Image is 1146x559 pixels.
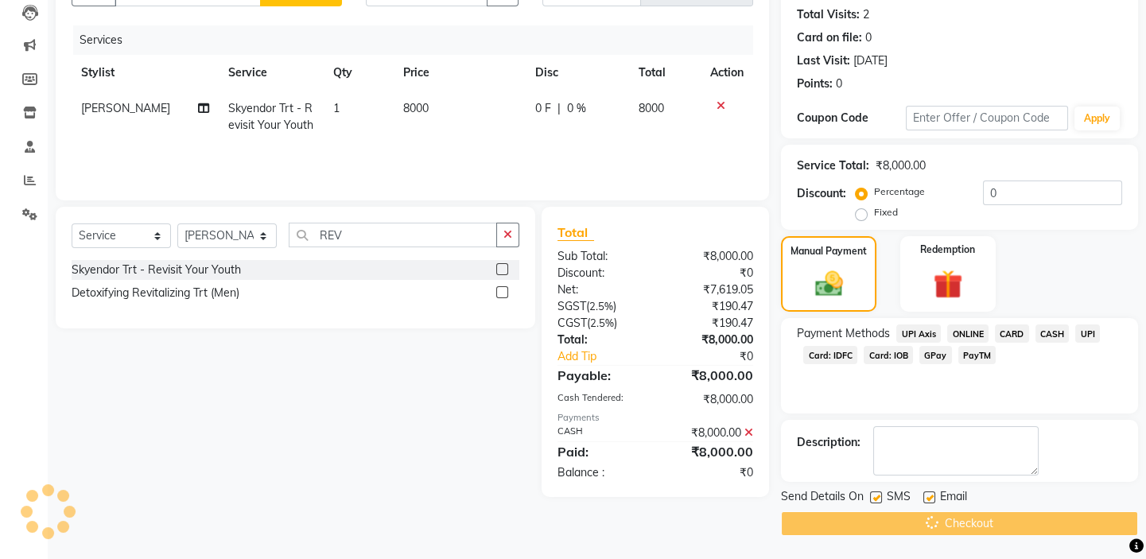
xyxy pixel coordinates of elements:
[797,434,860,451] div: Description:
[797,29,862,46] div: Card on file:
[806,268,852,300] img: _cash.svg
[853,52,888,69] div: [DATE]
[836,76,842,92] div: 0
[557,100,561,117] span: |
[874,205,898,219] label: Fixed
[394,55,526,91] th: Price
[590,316,614,329] span: 2.5%
[995,324,1029,343] span: CARD
[333,101,340,115] span: 1
[546,391,655,408] div: Cash Tendered:
[906,106,1068,130] input: Enter Offer / Coupon Code
[1035,324,1070,343] span: CASH
[958,346,996,364] span: PayTM
[887,488,911,508] span: SMS
[655,281,765,298] div: ₹7,619.05
[546,464,655,481] div: Balance :
[863,6,869,23] div: 2
[655,464,765,481] div: ₹0
[803,346,857,364] span: Card: IDFC
[920,243,975,257] label: Redemption
[655,265,765,281] div: ₹0
[72,55,219,91] th: Stylist
[324,55,394,91] th: Qty
[72,285,239,301] div: Detoxifying Revitalizing Trt (Men)
[701,55,753,91] th: Action
[403,101,429,115] span: 8000
[947,324,989,343] span: ONLINE
[72,262,241,278] div: Skyendor Trt - Revisit Your Youth
[526,55,629,91] th: Disc
[546,281,655,298] div: Net:
[81,101,170,115] span: [PERSON_NAME]
[797,325,890,342] span: Payment Methods
[546,248,655,265] div: Sub Total:
[781,488,864,508] span: Send Details On
[791,244,867,258] label: Manual Payment
[655,248,765,265] div: ₹8,000.00
[546,348,674,365] a: Add Tip
[546,425,655,441] div: CASH
[797,185,846,202] div: Discount:
[589,300,613,312] span: 2.5%
[629,55,701,91] th: Total
[940,488,967,508] span: Email
[1075,324,1100,343] span: UPI
[535,100,551,117] span: 0 F
[797,6,860,23] div: Total Visits:
[655,366,765,385] div: ₹8,000.00
[73,25,765,55] div: Services
[674,348,765,365] div: ₹0
[639,101,664,115] span: 8000
[567,100,586,117] span: 0 %
[797,76,833,92] div: Points:
[557,316,587,330] span: CGST
[557,299,586,313] span: SGST
[655,442,765,461] div: ₹8,000.00
[228,101,313,132] span: Skyendor Trt - Revisit Your Youth
[1074,107,1120,130] button: Apply
[924,266,972,303] img: _gift.svg
[546,332,655,348] div: Total:
[557,411,753,425] div: Payments
[289,223,497,247] input: Search or Scan
[546,315,655,332] div: ( )
[797,157,869,174] div: Service Total:
[876,157,926,174] div: ₹8,000.00
[546,442,655,461] div: Paid:
[655,298,765,315] div: ₹190.47
[864,346,913,364] span: Card: IOB
[865,29,872,46] div: 0
[655,315,765,332] div: ₹190.47
[896,324,941,343] span: UPI Axis
[655,425,765,441] div: ₹8,000.00
[919,346,952,364] span: GPay
[546,265,655,281] div: Discount:
[219,55,324,91] th: Service
[557,224,594,241] span: Total
[797,110,905,126] div: Coupon Code
[874,184,925,199] label: Percentage
[546,366,655,385] div: Payable:
[655,332,765,348] div: ₹8,000.00
[655,391,765,408] div: ₹8,000.00
[546,298,655,315] div: ( )
[797,52,850,69] div: Last Visit:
